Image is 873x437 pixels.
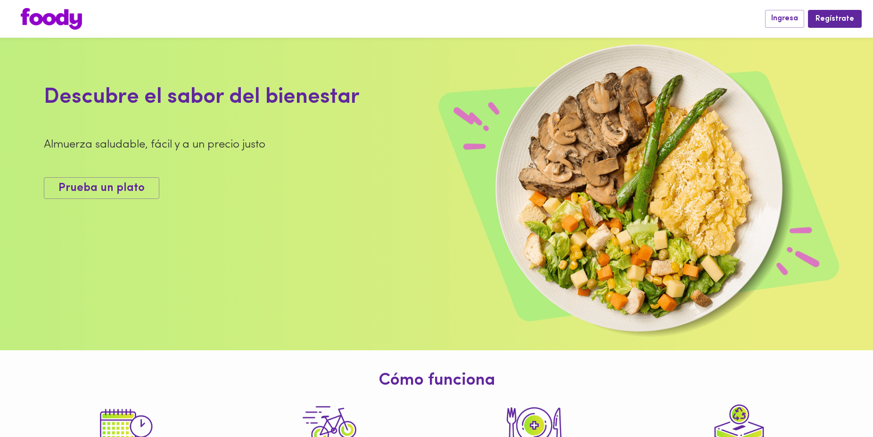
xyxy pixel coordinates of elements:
span: Prueba un plato [58,181,145,195]
span: Ingresa [771,14,798,23]
button: Regístrate [808,10,862,27]
div: Descubre el sabor del bienestar [44,82,568,113]
h1: Cómo funciona [7,371,866,390]
span: Regístrate [815,15,854,24]
div: Almuerza saludable, fácil y a un precio justo [44,137,568,153]
iframe: Messagebird Livechat Widget [818,382,864,428]
button: Ingresa [765,10,804,27]
button: Prueba un plato [44,177,159,199]
img: logo.png [21,8,82,30]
